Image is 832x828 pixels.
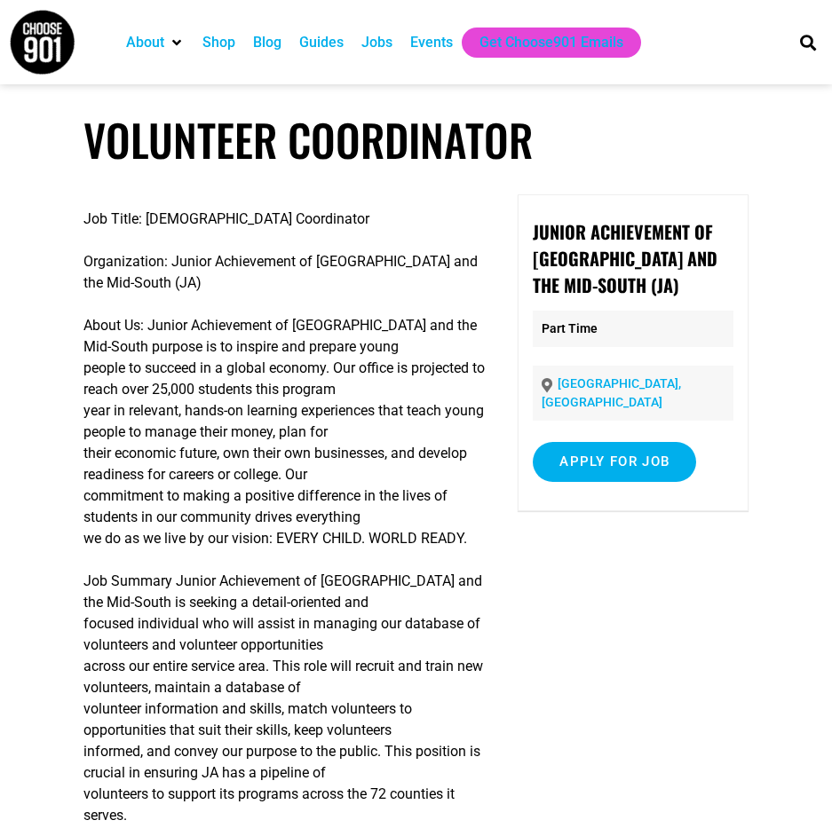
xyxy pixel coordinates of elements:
[533,311,733,347] p: Part Time
[542,376,681,409] a: [GEOGRAPHIC_DATA], [GEOGRAPHIC_DATA]
[361,32,392,53] a: Jobs
[479,32,623,53] a: Get Choose901 Emails
[83,209,485,230] p: Job Title: [DEMOGRAPHIC_DATA] Coordinator
[83,251,485,294] p: Organization: Junior Achievement of [GEOGRAPHIC_DATA] and the Mid-South (JA)
[202,32,235,53] a: Shop
[533,442,696,482] input: Apply for job
[83,571,485,826] p: Job Summary Junior Achievement of [GEOGRAPHIC_DATA] and the Mid-South is seeking a detail-oriente...
[253,32,281,53] a: Blog
[83,315,485,549] p: About Us: Junior Achievement of [GEOGRAPHIC_DATA] and the Mid-South purpose is to inspire and pre...
[299,32,344,53] a: Guides
[410,32,453,53] a: Events
[83,114,749,166] h1: Volunteer Coordinator
[794,28,823,57] div: Search
[117,28,194,58] div: About
[117,28,776,58] nav: Main nav
[533,218,717,298] strong: Junior Achievement of [GEOGRAPHIC_DATA] and the Mid-South (JA)
[126,32,164,53] a: About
